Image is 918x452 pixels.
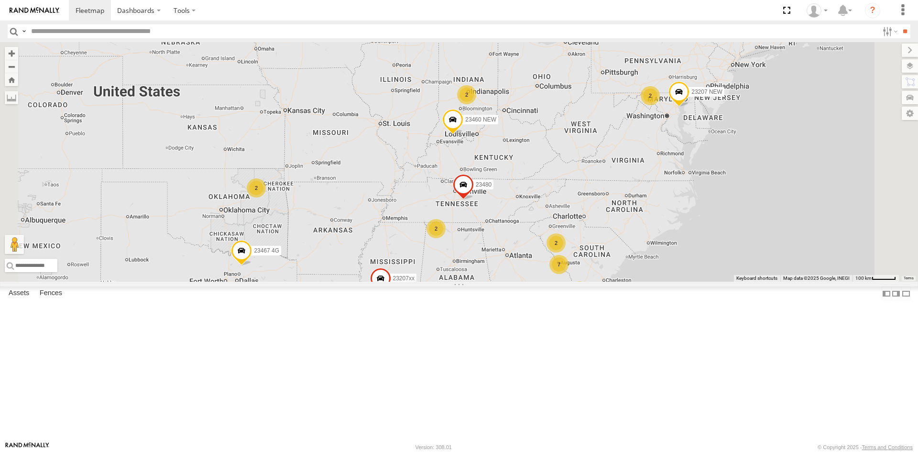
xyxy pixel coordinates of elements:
[865,3,880,18] i: ?
[546,233,566,253] div: 2
[5,47,18,60] button: Zoom in
[691,88,722,95] span: 23207 NEW
[415,444,452,450] div: Version: 308.01
[736,275,777,282] button: Keyboard shortcuts
[465,116,496,123] span: 23460 NEW
[5,442,49,452] a: Visit our Website
[476,181,492,188] span: 23480
[247,178,266,198] div: 2
[803,3,831,18] div: Sardor Khadjimedov
[10,7,59,14] img: rand-logo.svg
[862,444,913,450] a: Terms and Conditions
[549,255,568,274] div: 7
[4,287,34,300] label: Assets
[901,287,911,300] label: Hide Summary Table
[902,107,918,120] label: Map Settings
[570,281,589,300] div: 2
[5,91,18,104] label: Measure
[879,24,899,38] label: Search Filter Options
[5,73,18,86] button: Zoom Home
[20,24,28,38] label: Search Query
[641,86,660,105] div: 2
[818,444,913,450] div: © Copyright 2025 -
[457,85,476,104] div: 2
[393,275,415,281] span: 23207xx
[891,287,901,300] label: Dock Summary Table to the Right
[254,247,279,254] span: 23467 4G
[426,219,446,238] div: 2
[852,275,899,282] button: Map Scale: 100 km per 47 pixels
[882,287,891,300] label: Dock Summary Table to the Left
[5,60,18,73] button: Zoom out
[855,276,872,281] span: 100 km
[35,287,67,300] label: Fences
[904,276,914,280] a: Terms (opens in new tab)
[5,235,24,254] button: Drag Pegman onto the map to open Street View
[783,276,850,281] span: Map data ©2025 Google, INEGI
